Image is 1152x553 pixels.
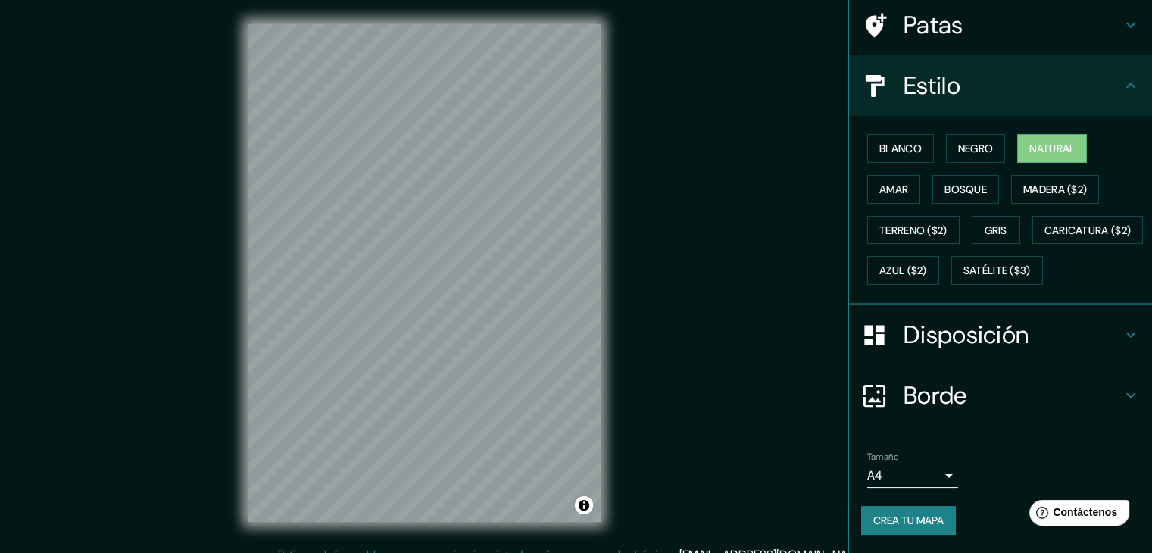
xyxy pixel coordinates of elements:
canvas: Mapa [248,24,601,522]
div: Estilo [849,55,1152,116]
font: Crea tu mapa [873,514,944,527]
button: Bosque [932,175,999,204]
font: Estilo [904,70,960,102]
font: Natural [1029,142,1075,155]
button: Gris [972,216,1020,245]
font: Patas [904,9,963,41]
button: Crea tu mapa [861,506,956,535]
font: Azul ($2) [879,264,927,278]
font: Disposición [904,319,1029,351]
font: Blanco [879,142,922,155]
button: Terreno ($2) [867,216,960,245]
iframe: Lanzador de widgets de ayuda [1017,494,1135,536]
font: A4 [867,467,882,483]
font: Satélite ($3) [963,264,1031,278]
div: Disposición [849,305,1152,365]
font: Bosque [944,183,987,196]
button: Caricatura ($2) [1032,216,1144,245]
button: Negro [946,134,1006,163]
font: Gris [985,223,1007,237]
font: Madera ($2) [1023,183,1087,196]
div: A4 [867,464,958,488]
button: Satélite ($3) [951,256,1043,285]
div: Borde [849,365,1152,426]
font: Caricatura ($2) [1044,223,1132,237]
font: Terreno ($2) [879,223,948,237]
button: Activar o desactivar atribución [575,496,593,514]
font: Tamaño [867,451,898,463]
font: Negro [958,142,994,155]
font: Borde [904,380,967,411]
button: Blanco [867,134,934,163]
button: Natural [1017,134,1087,163]
button: Madera ($2) [1011,175,1099,204]
button: Azul ($2) [867,256,939,285]
font: Amar [879,183,908,196]
button: Amar [867,175,920,204]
